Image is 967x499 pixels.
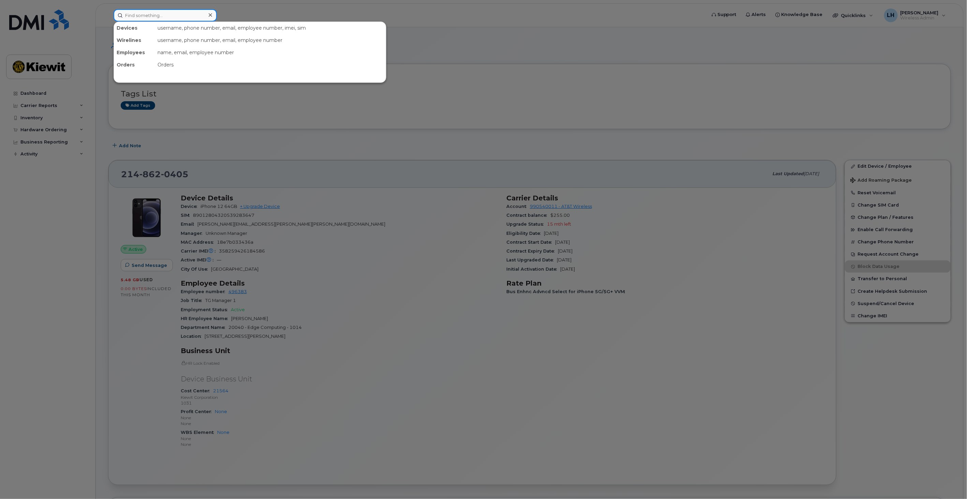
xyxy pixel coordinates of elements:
[937,469,962,494] iframe: Messenger Launcher
[114,59,155,71] div: Orders
[114,34,155,46] div: Wirelines
[155,22,386,34] div: username, phone number, email, employee number, imei, sim
[155,46,386,59] div: name, email, employee number
[155,34,386,46] div: username, phone number, email, employee number
[155,59,386,71] div: Orders
[114,46,155,59] div: Employees
[114,22,155,34] div: Devices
